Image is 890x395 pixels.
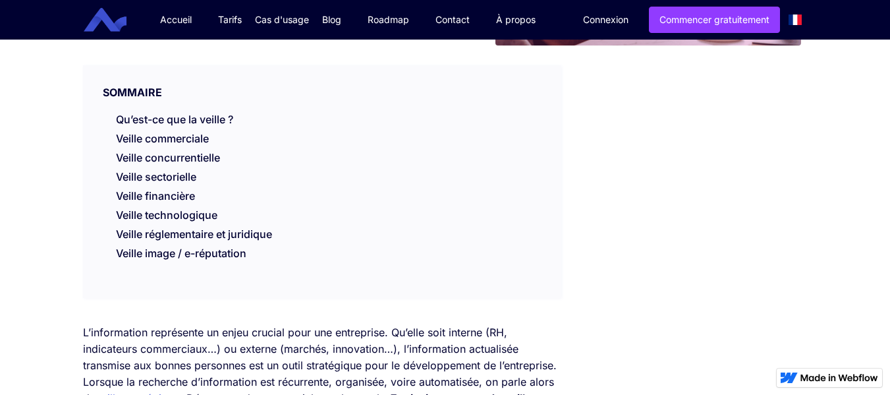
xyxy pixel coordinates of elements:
a: Veille concurrentielle [116,151,220,164]
div: Cas d'usage [255,13,309,26]
a: Commencer gratuitement [649,7,780,33]
a: Veille réglementaire et juridique [116,228,272,247]
img: Made in Webflow [800,374,878,382]
a: Veille sectorielle [116,170,196,183]
a: Veille technologique [116,208,217,228]
a: Qu’est-ce que la veille ? [116,113,233,126]
a: Veille commerciale [116,132,209,145]
a: Veille image / e-réputation [116,247,246,266]
div: SOMMAIRE [83,65,562,100]
a: Connexion [573,7,638,32]
a: Veille financière [116,189,195,209]
a: home [94,8,136,32]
